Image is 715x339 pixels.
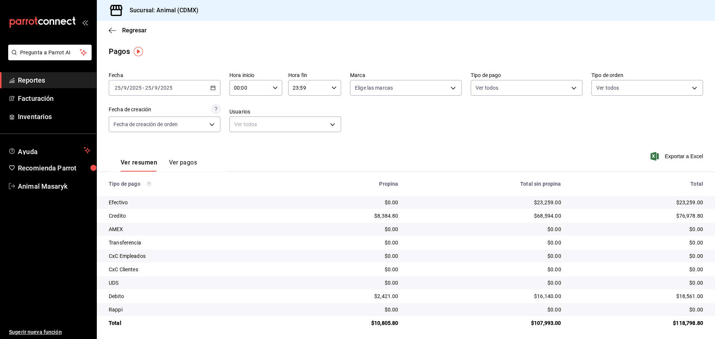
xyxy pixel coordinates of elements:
label: Fecha [109,73,220,78]
div: $8,384.80 [290,212,398,220]
div: $0.00 [573,239,703,246]
span: / [158,85,160,91]
button: Exportar a Excel [652,152,703,161]
div: $0.00 [573,226,703,233]
button: Regresar [109,27,147,34]
div: $107,993.00 [410,319,561,327]
div: Pagos [109,46,130,57]
div: $0.00 [410,279,561,287]
div: $0.00 [410,306,561,313]
span: / [127,85,129,91]
span: - [143,85,144,91]
div: Credito [109,212,278,220]
span: Sugerir nueva función [9,328,90,336]
div: Transferencia [109,239,278,246]
div: $118,798.80 [573,319,703,327]
div: $0.00 [290,226,398,233]
div: Debito [109,292,278,300]
span: / [121,85,123,91]
input: -- [114,85,121,91]
div: Tipo de pago [109,181,278,187]
div: $0.00 [573,266,703,273]
div: $0.00 [410,266,561,273]
div: Total [109,319,278,327]
span: Elige las marcas [355,84,393,92]
div: Propina [290,181,398,187]
div: $0.00 [410,226,561,233]
div: $18,561.00 [573,292,703,300]
div: Ver todos [229,116,341,132]
div: Total [573,181,703,187]
div: $76,978.80 [573,212,703,220]
div: Fecha de creación [109,106,151,113]
label: Hora fin [288,73,341,78]
div: navigation tabs [121,159,197,172]
svg: Los pagos realizados con Pay y otras terminales son montos brutos. [146,181,152,186]
div: Rappi [109,306,278,313]
div: $0.00 [573,252,703,260]
span: Reportes [18,75,90,85]
input: -- [145,85,152,91]
div: $2,421.00 [290,292,398,300]
label: Usuarios [229,109,341,114]
div: $0.00 [290,266,398,273]
span: Ver todos [476,84,498,92]
div: $0.00 [410,239,561,246]
span: Pregunta a Parrot AI [20,49,80,57]
div: $23,259.00 [573,199,703,206]
div: CxC Empleados [109,252,278,260]
div: UDS [109,279,278,287]
div: $0.00 [290,279,398,287]
div: $0.00 [573,279,703,287]
span: Inventarios [18,112,90,122]
div: $0.00 [290,199,398,206]
img: Tooltip marker [134,47,143,56]
button: open_drawer_menu [82,19,88,25]
div: $68,594.00 [410,212,561,220]
button: Pregunta a Parrot AI [8,45,92,60]
span: Ver todos [596,84,619,92]
span: Regresar [122,27,147,34]
button: Ver pagos [169,159,197,172]
input: ---- [129,85,142,91]
div: $0.00 [290,306,398,313]
label: Tipo de orden [591,73,703,78]
span: Animal Masaryk [18,181,90,191]
label: Tipo de pago [471,73,582,78]
input: -- [123,85,127,91]
span: Recomienda Parrot [18,163,90,173]
span: Fecha de creación de orden [114,121,178,128]
button: Ver resumen [121,159,157,172]
input: ---- [160,85,173,91]
div: $23,259.00 [410,199,561,206]
a: Pregunta a Parrot AI [5,54,92,62]
label: Marca [350,73,462,78]
label: Hora inicio [229,73,282,78]
span: / [152,85,154,91]
span: Facturación [18,93,90,103]
div: $0.00 [573,306,703,313]
div: Total sin propina [410,181,561,187]
div: $16,140.00 [410,292,561,300]
div: AMEX [109,226,278,233]
div: $10,805.80 [290,319,398,327]
div: $0.00 [290,239,398,246]
div: CxC Clientes [109,266,278,273]
span: Ayuda [18,146,81,155]
input: -- [154,85,158,91]
div: $0.00 [290,252,398,260]
div: $0.00 [410,252,561,260]
div: Efectivo [109,199,278,206]
h3: Sucursal: Animal (CDMX) [124,6,198,15]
